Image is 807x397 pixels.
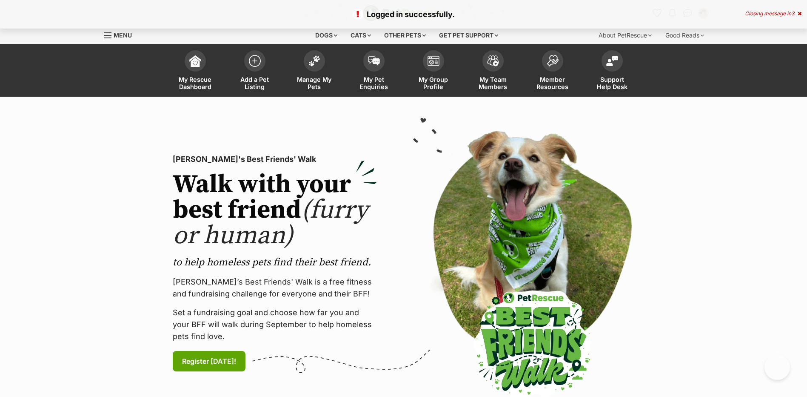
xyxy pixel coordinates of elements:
img: member-resources-icon-8e73f808a243e03378d46382f2149f9095a855e16c252ad45f914b54edf8863c.svg [547,55,559,66]
span: Member Resources [533,76,572,90]
div: Good Reads [659,27,710,44]
a: Register [DATE]! [173,351,245,371]
span: (furry or human) [173,194,368,252]
a: My Pet Enquiries [344,46,404,97]
a: My Rescue Dashboard [165,46,225,97]
span: My Rescue Dashboard [176,76,214,90]
a: Member Resources [523,46,582,97]
a: Manage My Pets [285,46,344,97]
img: manage-my-pets-icon-02211641906a0b7f246fdf0571729dbe1e7629f14944591b6c1af311fb30b64b.svg [308,55,320,66]
img: help-desk-icon-fdf02630f3aa405de69fd3d07c3f3aa587a6932b1a1747fa1d2bba05be0121f9.svg [606,56,618,66]
span: My Group Profile [414,76,453,90]
h2: Walk with your best friend [173,172,377,249]
span: My Pet Enquiries [355,76,393,90]
div: Cats [345,27,377,44]
div: Get pet support [433,27,504,44]
span: Add a Pet Listing [236,76,274,90]
iframe: Help Scout Beacon - Open [764,354,790,380]
img: dashboard-icon-eb2f2d2d3e046f16d808141f083e7271f6b2e854fb5c12c21221c1fb7104beca.svg [189,55,201,67]
span: Manage My Pets [295,76,334,90]
span: Support Help Desk [593,76,631,90]
span: Menu [114,32,132,39]
a: Support Help Desk [582,46,642,97]
div: About PetRescue [593,27,658,44]
span: My Team Members [474,76,512,90]
p: [PERSON_NAME]'s Best Friends' Walk [173,153,377,165]
img: add-pet-listing-icon-0afa8454b4691262ce3f59096e99ab1cd57d4a30225e0717b998d2c9b9846f56.svg [249,55,261,67]
img: team-members-icon-5396bd8760b3fe7c0b43da4ab00e1e3bb1a5d9ba89233759b79545d2d3fc5d0d.svg [487,55,499,66]
p: [PERSON_NAME]’s Best Friends' Walk is a free fitness and fundraising challenge for everyone and t... [173,276,377,300]
a: My Team Members [463,46,523,97]
img: pet-enquiries-icon-7e3ad2cf08bfb03b45e93fb7055b45f3efa6380592205ae92323e6603595dc1f.svg [368,56,380,66]
a: My Group Profile [404,46,463,97]
div: Other pets [378,27,432,44]
a: Add a Pet Listing [225,46,285,97]
div: Dogs [309,27,343,44]
img: group-profile-icon-3fa3cf56718a62981997c0bc7e787c4b2cf8bcc04b72c1350f741eb67cf2f40e.svg [428,56,439,66]
a: Menu [104,27,138,42]
p: Set a fundraising goal and choose how far you and your BFF will walk during September to help hom... [173,307,377,342]
p: to help homeless pets find their best friend. [173,256,377,269]
span: Register [DATE]! [182,356,236,366]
